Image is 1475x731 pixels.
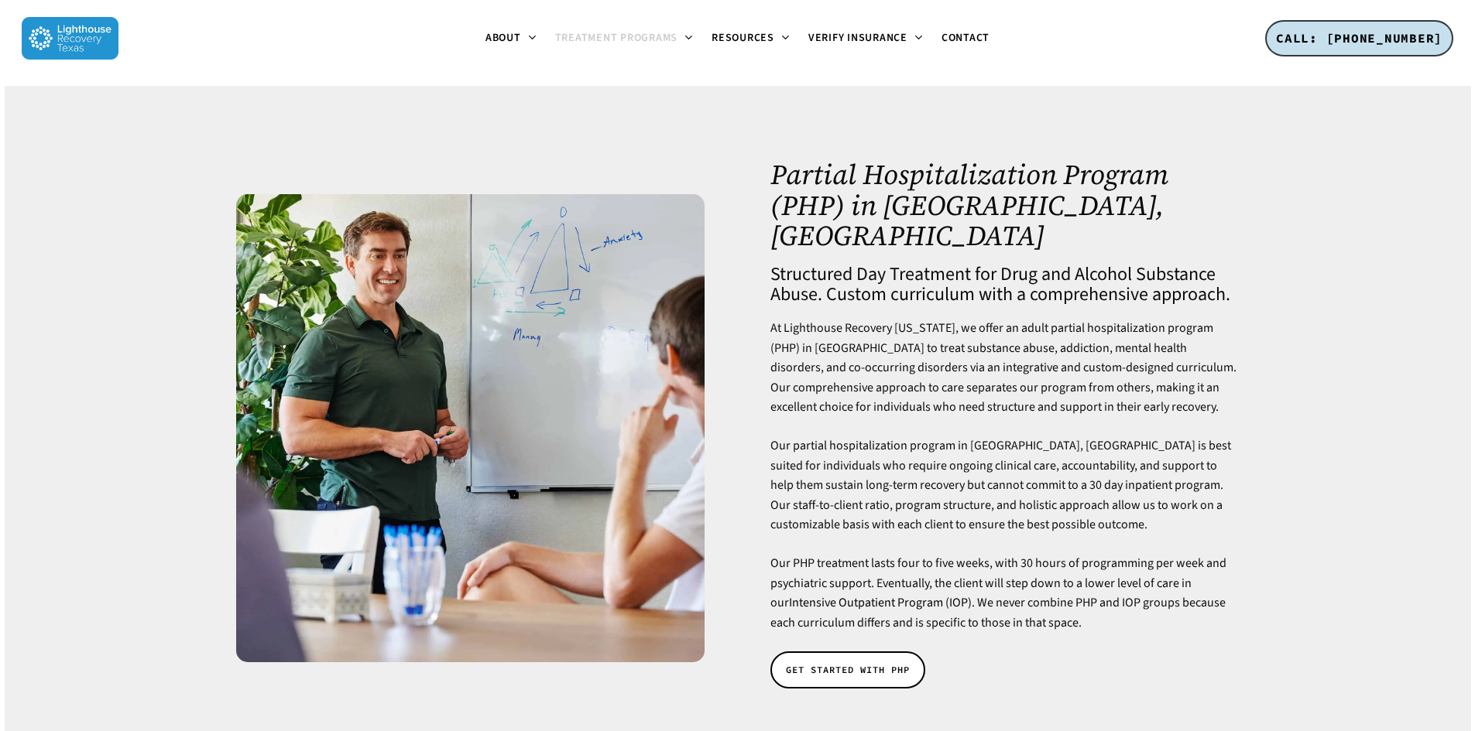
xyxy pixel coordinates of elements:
[770,319,1239,436] p: At Lighthouse Recovery [US_STATE], we offer an adult partial hospitalization program (PHP) in [GE...
[555,30,678,46] span: Treatment Programs
[22,17,118,60] img: Lighthouse Recovery Texas
[1276,30,1442,46] span: CALL: [PHONE_NUMBER]
[770,159,1239,251] h1: Partial Hospitalization Program (PHP) in [GEOGRAPHIC_DATA], [GEOGRAPHIC_DATA]
[702,32,799,45] a: Resources
[770,651,925,688] a: GET STARTED WITH PHP
[770,265,1239,305] h4: Structured Day Treatment for Drug and Alcohol Substance Abuse. Custom curriculum with a comprehen...
[770,436,1239,554] p: Our partial hospitalization program in [GEOGRAPHIC_DATA], [GEOGRAPHIC_DATA] is best suited for in...
[770,554,1239,633] p: Our PHP treatment lasts four to five weeks, with 30 hours of programming per week and psychiatric...
[942,30,990,46] span: Contact
[789,594,972,611] a: Intensive Outpatient Program (IOP)
[476,32,546,45] a: About
[932,32,999,44] a: Contact
[485,30,521,46] span: About
[786,662,910,678] span: GET STARTED WITH PHP
[1265,20,1453,57] a: CALL: [PHONE_NUMBER]
[799,32,932,45] a: Verify Insurance
[546,32,703,45] a: Treatment Programs
[808,30,907,46] span: Verify Insurance
[712,30,774,46] span: Resources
